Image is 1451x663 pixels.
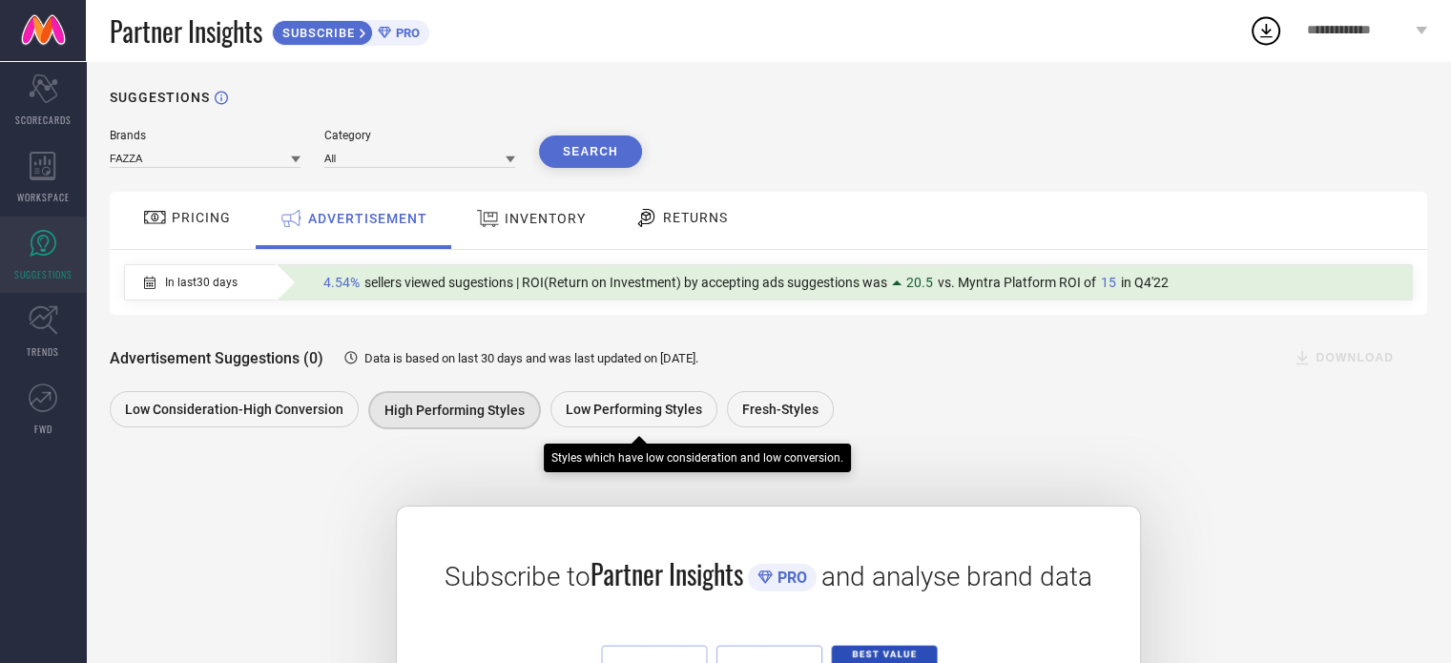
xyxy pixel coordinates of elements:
span: 15 [1101,275,1116,290]
span: Fresh-Styles [742,402,819,417]
span: and analyse brand data [821,561,1092,592]
span: Data is based on last 30 days and was last updated on [DATE] . [364,351,698,365]
span: Low Consideration-High Conversion [125,402,343,417]
span: RETURNS [663,210,728,225]
span: PRICING [172,210,231,225]
span: Partner Insights [591,554,743,593]
span: INVENTORY [505,211,586,226]
span: 4.54% [323,275,360,290]
button: Search [539,135,642,168]
span: ADVERTISEMENT [308,211,427,226]
a: SUBSCRIBEPRO [272,15,429,46]
span: TRENDS [27,344,59,359]
div: Percentage of sellers who have viewed suggestions for the current Insight Type [314,270,1178,295]
span: 20.5 [906,275,933,290]
span: WORKSPACE [17,190,70,204]
span: SUBSCRIBE [273,26,360,40]
div: Brands [110,129,301,142]
span: SUGGESTIONS [14,267,73,281]
span: SCORECARDS [15,113,72,127]
span: FWD [34,422,52,436]
span: Subscribe to [445,561,591,592]
span: PRO [391,26,420,40]
span: vs. Myntra Platform ROI of [938,275,1096,290]
span: Partner Insights [110,11,262,51]
div: Category [324,129,515,142]
span: In last 30 days [165,276,238,289]
div: Styles which have low consideration and low conversion. [551,451,843,465]
span: PRO [773,569,807,587]
span: Low Performing Styles [566,402,702,417]
span: High Performing Styles [384,403,525,418]
div: Open download list [1249,13,1283,48]
h1: SUGGESTIONS [110,90,210,105]
span: sellers viewed sugestions | ROI(Return on Investment) by accepting ads suggestions was [364,275,887,290]
span: in Q4'22 [1121,275,1169,290]
span: Advertisement Suggestions (0) [110,349,323,367]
